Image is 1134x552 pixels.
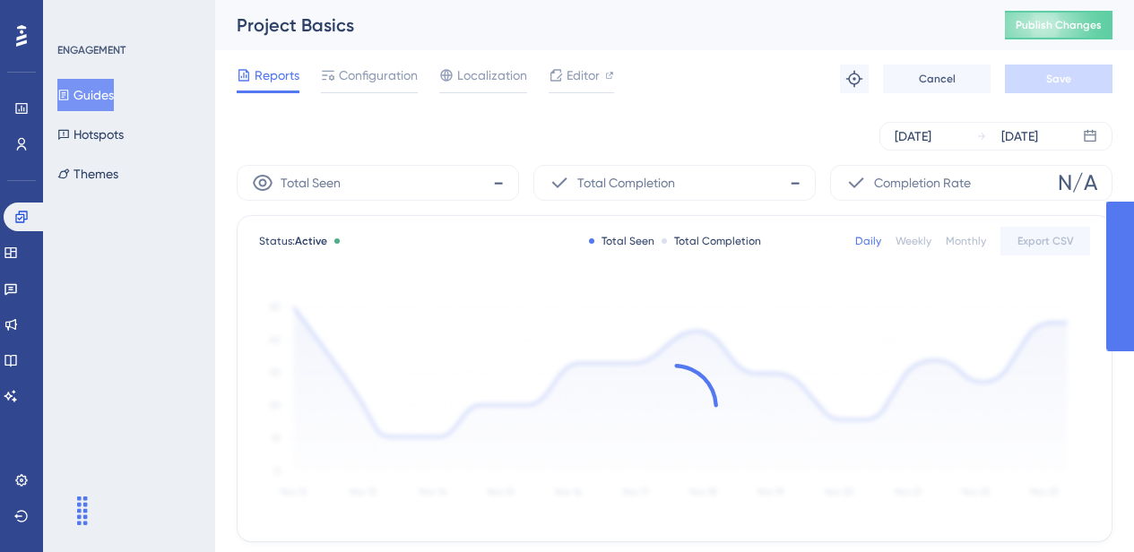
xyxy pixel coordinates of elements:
span: Total Seen [281,172,341,194]
span: Publish Changes [1016,18,1102,32]
div: Project Basics [237,13,960,38]
div: Total Completion [662,234,761,248]
span: Status: [259,234,327,248]
span: Cancel [919,72,956,86]
span: Reports [255,65,299,86]
button: Export CSV [1000,227,1090,255]
div: Weekly [896,234,931,248]
span: Export CSV [1017,234,1074,248]
span: - [790,168,801,197]
span: Total Completion [577,172,675,194]
button: Publish Changes [1005,11,1112,39]
div: Monthly [946,234,986,248]
span: - [493,168,504,197]
div: Drag [68,484,97,538]
span: Configuration [339,65,418,86]
span: Save [1046,72,1071,86]
button: Guides [57,79,114,111]
div: Daily [855,234,881,248]
iframe: UserGuiding AI Assistant Launcher [1059,481,1112,535]
div: ENGAGEMENT [57,43,126,57]
div: [DATE] [895,125,931,147]
div: [DATE] [1001,125,1038,147]
span: Completion Rate [874,172,971,194]
span: Localization [457,65,527,86]
span: Active [295,235,327,247]
button: Themes [57,158,118,190]
button: Hotspots [57,118,124,151]
span: N/A [1058,168,1097,197]
button: Save [1005,65,1112,93]
button: Cancel [883,65,991,93]
div: Total Seen [589,234,654,248]
span: Editor [567,65,600,86]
